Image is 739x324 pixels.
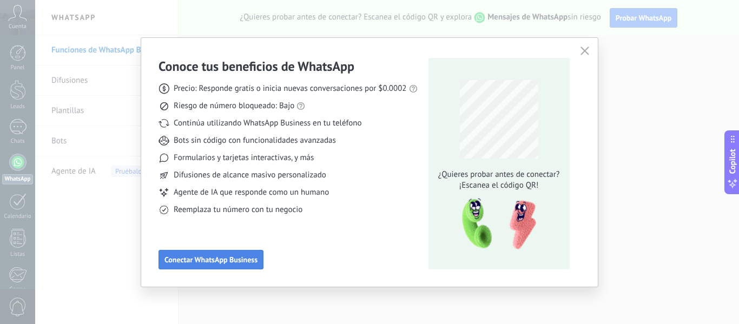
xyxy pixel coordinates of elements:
span: Reemplaza tu número con tu negocio [174,204,302,215]
span: Precio: Responde gratis o inicia nuevas conversaciones por $0.0002 [174,83,407,94]
span: Conectar WhatsApp Business [164,256,258,263]
img: qr-pic-1x.png [453,195,538,253]
span: Copilot [727,149,738,174]
span: ¿Quieres probar antes de conectar? [435,169,563,180]
span: Agente de IA que responde como un humano [174,187,329,198]
span: Formularios y tarjetas interactivas, y más [174,153,314,163]
span: Riesgo de número bloqueado: Bajo [174,101,294,111]
span: Bots sin código con funcionalidades avanzadas [174,135,336,146]
span: Difusiones de alcance masivo personalizado [174,170,326,181]
span: Continúa utilizando WhatsApp Business en tu teléfono [174,118,361,129]
h3: Conoce tus beneficios de WhatsApp [159,58,354,75]
span: ¡Escanea el código QR! [435,180,563,191]
button: Conectar WhatsApp Business [159,250,263,269]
